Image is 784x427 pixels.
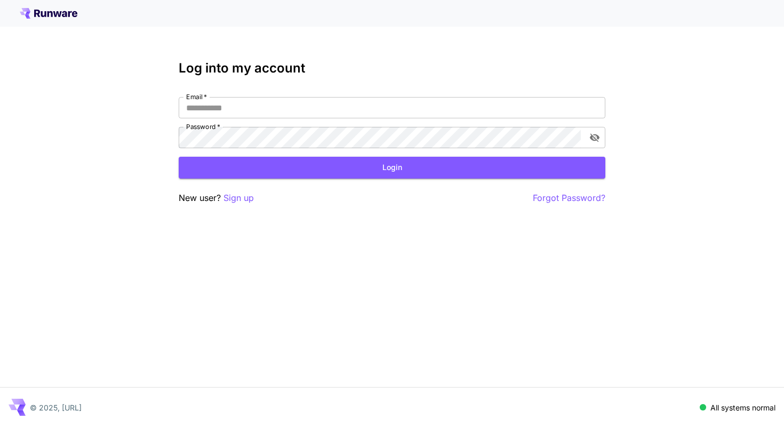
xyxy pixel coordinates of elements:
[710,402,775,413] p: All systems normal
[585,128,604,147] button: toggle password visibility
[186,122,220,131] label: Password
[179,191,254,205] p: New user?
[533,191,605,205] button: Forgot Password?
[223,191,254,205] button: Sign up
[30,402,82,413] p: © 2025, [URL]
[179,61,605,76] h3: Log into my account
[186,92,207,101] label: Email
[179,157,605,179] button: Login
